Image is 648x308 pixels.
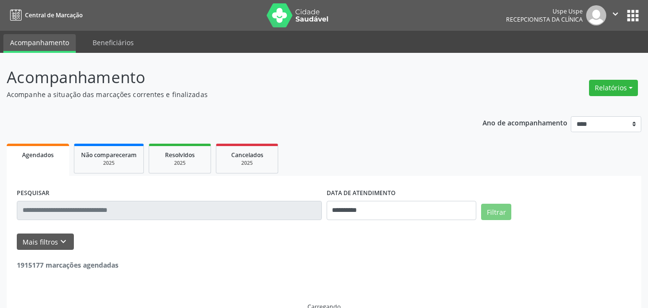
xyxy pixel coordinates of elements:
[86,34,141,51] a: Beneficiários
[624,7,641,24] button: apps
[17,234,74,250] button: Mais filtroskeyboard_arrow_down
[610,9,621,19] i: 
[483,116,567,128] p: Ano de acompanhamento
[506,7,583,15] div: Uspe Uspe
[223,160,271,167] div: 2025
[58,236,69,247] i: keyboard_arrow_down
[231,151,263,159] span: Cancelados
[7,7,82,23] a: Central de Marcação
[81,151,137,159] span: Não compareceram
[586,5,606,25] img: img
[81,160,137,167] div: 2025
[7,89,451,99] p: Acompanhe a situação das marcações correntes e finalizadas
[506,15,583,24] span: Recepcionista da clínica
[156,160,204,167] div: 2025
[17,260,118,270] strong: 1915177 marcações agendadas
[481,204,511,220] button: Filtrar
[165,151,195,159] span: Resolvidos
[3,34,76,53] a: Acompanhamento
[606,5,624,25] button: 
[7,65,451,89] p: Acompanhamento
[17,186,49,201] label: PESQUISAR
[327,186,396,201] label: DATA DE ATENDIMENTO
[589,80,638,96] button: Relatórios
[22,151,54,159] span: Agendados
[25,11,82,19] span: Central de Marcação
